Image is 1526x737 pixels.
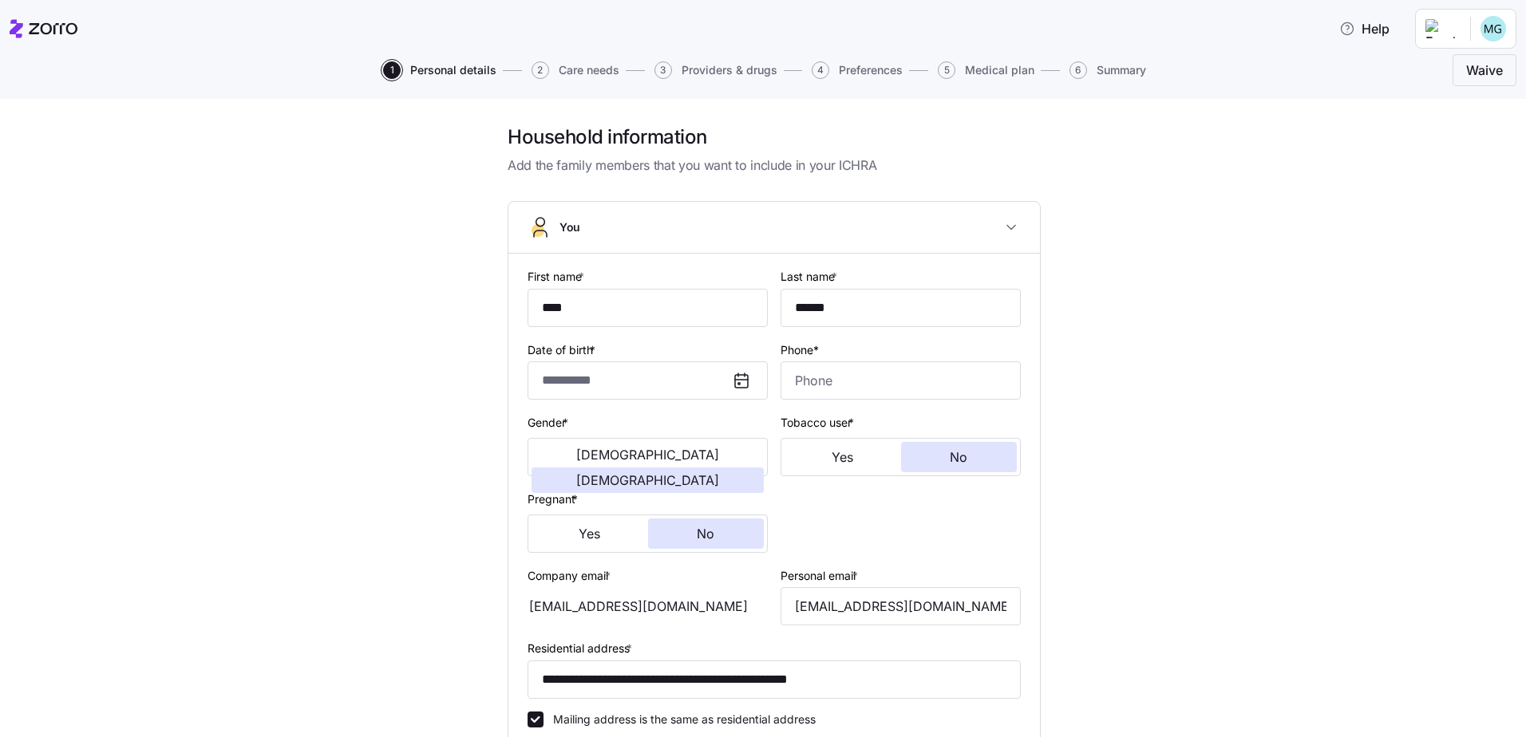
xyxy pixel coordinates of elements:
[781,341,819,359] label: Phone*
[1339,19,1390,38] span: Help
[1097,65,1146,76] span: Summary
[938,61,955,79] span: 5
[682,65,777,76] span: Providers & drugs
[508,156,1041,175] span: Add the family members that you want to include in your ICHRA
[508,124,1041,149] h1: Household information
[781,414,857,432] label: Tobacco user
[544,711,816,727] label: Mailing address is the same as residential address
[1326,13,1402,45] button: Help
[781,587,1021,625] input: Email
[528,491,581,508] label: Pregnant
[579,527,600,540] span: Yes
[528,414,571,432] label: Gender
[781,567,861,585] label: Personal email
[965,65,1034,76] span: Medical plan
[1425,19,1457,38] img: Employer logo
[1069,61,1146,79] button: 6Summary
[410,65,496,76] span: Personal details
[576,474,719,487] span: [DEMOGRAPHIC_DATA]
[781,361,1021,400] input: Phone
[528,341,599,359] label: Date of birth
[1466,61,1503,80] span: Waive
[812,61,829,79] span: 4
[559,65,619,76] span: Care needs
[559,219,580,235] span: You
[528,640,635,657] label: Residential address
[812,61,903,79] button: 4Preferences
[383,61,401,79] span: 1
[508,202,1040,254] button: You
[1481,16,1506,41] img: 20e76f2b4822eea614bb37d8390ae2aa
[654,61,777,79] button: 3Providers & drugs
[532,61,549,79] span: 2
[576,448,719,461] span: [DEMOGRAPHIC_DATA]
[383,61,496,79] button: 1Personal details
[528,567,614,585] label: Company email
[1453,54,1516,86] button: Waive
[654,61,672,79] span: 3
[380,61,496,79] a: 1Personal details
[950,451,967,463] span: No
[532,61,619,79] button: 2Care needs
[528,268,587,286] label: First name
[832,451,853,463] span: Yes
[839,65,903,76] span: Preferences
[781,268,840,286] label: Last name
[1069,61,1087,79] span: 6
[697,527,714,540] span: No
[938,61,1034,79] button: 5Medical plan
